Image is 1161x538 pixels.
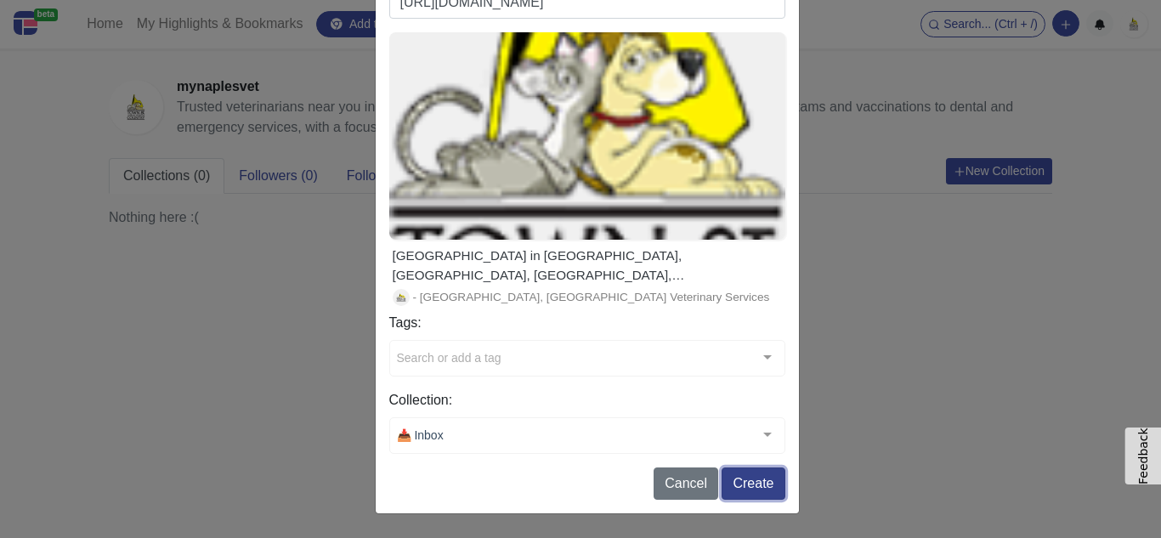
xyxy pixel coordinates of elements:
[397,425,444,445] span: 📥 Inbox
[389,313,785,333] label: Tags:
[413,289,770,306] span: - Naples, FL Veterinary Services
[1136,428,1150,484] span: Feedback
[396,292,406,303] img: - Naples, FL Veterinary Services
[397,348,501,367] span: Search or add a tag
[389,390,785,411] label: Collection:
[393,246,782,286] div: Animal Hospital in Naples, Estero, Bonita Springs, FL - Sick Animal Vaccinations
[654,467,718,500] button: Cancel
[722,467,784,500] button: Create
